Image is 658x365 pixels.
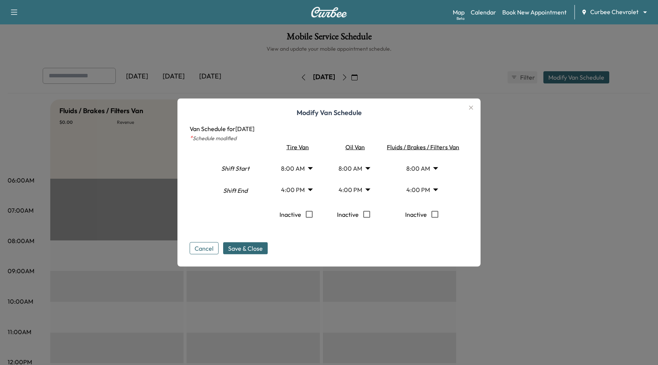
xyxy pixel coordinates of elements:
[399,158,444,179] div: 8:00 AM
[457,16,465,21] div: Beta
[190,133,468,142] p: Schedule modified
[337,207,359,223] p: Inactive
[331,179,377,200] div: 4:00 PM
[399,179,444,200] div: 4:00 PM
[279,207,301,223] p: Inactive
[273,158,319,179] div: 8:00 AM
[311,7,347,18] img: Curbee Logo
[190,242,219,255] button: Cancel
[405,207,427,223] p: Inactive
[331,158,377,179] div: 8:00 AM
[502,8,567,17] a: Book New Appointment
[590,8,639,16] span: Curbee Chevrolet
[190,107,468,124] h1: Modify Van Schedule
[384,142,459,152] div: Fluids / Brakes / Filters Van
[190,124,468,133] p: Van Schedule for [DATE]
[471,8,496,17] a: Calendar
[326,142,381,152] div: Oil Van
[208,183,263,206] div: Shift End
[453,8,465,17] a: MapBeta
[273,179,319,200] div: 4:00 PM
[223,242,268,255] button: Save & Close
[269,142,323,152] div: Tire Van
[228,244,263,253] span: Save & Close
[208,158,263,181] div: Shift Start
